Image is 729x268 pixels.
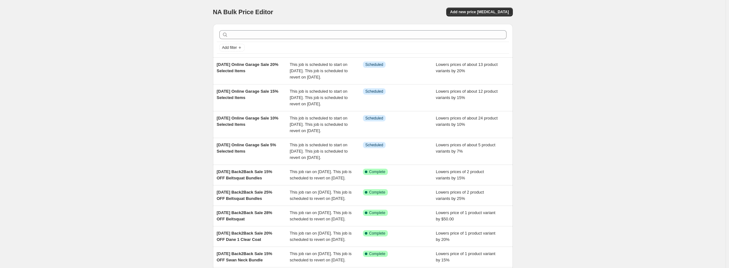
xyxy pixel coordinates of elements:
span: This job is scheduled to start on [DATE]. This job is scheduled to revert on [DATE]. [290,62,348,79]
span: Lowers prices of about 12 product variants by 15% [436,89,498,100]
span: Complete [369,190,385,195]
span: Lowers prices of about 5 product variants by 7% [436,143,495,154]
span: Lowers price of 1 product variant by 15% [436,251,495,262]
span: Scheduled [365,89,383,94]
span: Lowers price of 1 product variant by $50.00 [436,210,495,221]
span: This job ran on [DATE]. This job is scheduled to revert on [DATE]. [290,251,352,262]
span: Add filter [222,45,237,50]
button: Add new price [MEDICAL_DATA] [446,8,513,16]
span: This job is scheduled to start on [DATE]. This job is scheduled to revert on [DATE]. [290,143,348,160]
span: [DATE] Back2Back Sale 15% OFF Swan Neck Bundle [217,251,272,262]
span: [DATE] Back2Back Sale 15% OFF Beltsquat Bundles [217,169,272,180]
span: Lowers price of 1 product variant by 20% [436,231,495,242]
span: [DATE] Back2Back Sale 20% OFF Dane 1 Clear Coat [217,231,272,242]
span: This job is scheduled to start on [DATE]. This job is scheduled to revert on [DATE]. [290,116,348,133]
span: [DATE] Online Garage Sale 20% Selected Items [217,62,279,73]
span: Add new price [MEDICAL_DATA] [450,9,509,15]
span: Complete [369,169,385,174]
span: This job is scheduled to start on [DATE]. This job is scheduled to revert on [DATE]. [290,89,348,106]
span: Lowers prices of 2 product variants by 25% [436,190,484,201]
span: Complete [369,251,385,256]
span: [DATE] Online Garage Sale 5% Selected Items [217,143,276,154]
span: Complete [369,231,385,236]
span: Scheduled [365,116,383,121]
span: Scheduled [365,62,383,67]
span: Lowers prices of about 24 product variants by 10% [436,116,498,127]
span: Lowers prices of 2 product variants by 15% [436,169,484,180]
button: Add filter [219,44,245,51]
span: This job ran on [DATE]. This job is scheduled to revert on [DATE]. [290,169,352,180]
span: [DATE] Online Garage Sale 15% Selected Items [217,89,279,100]
span: NA Bulk Price Editor [213,9,273,15]
span: [DATE] Back2Back Sale 28% OFF Beltsquat [217,210,272,221]
span: Lowers prices of about 13 product variants by 20% [436,62,498,73]
span: This job ran on [DATE]. This job is scheduled to revert on [DATE]. [290,190,352,201]
span: Complete [369,210,385,215]
span: This job ran on [DATE]. This job is scheduled to revert on [DATE]. [290,231,352,242]
span: This job ran on [DATE]. This job is scheduled to revert on [DATE]. [290,210,352,221]
span: [DATE] Online Garage Sale 10% Selected Items [217,116,279,127]
span: [DATE] Back2Back Sale 25% OFF Beltsquat Bundles [217,190,272,201]
span: Scheduled [365,143,383,148]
